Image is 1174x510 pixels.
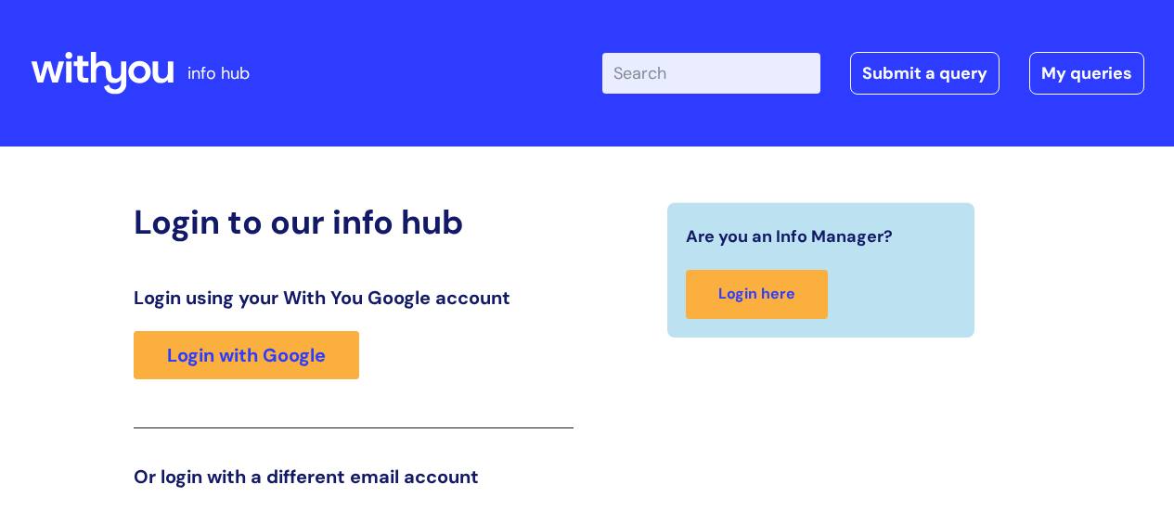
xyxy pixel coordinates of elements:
[686,222,893,251] span: Are you an Info Manager?
[134,287,574,309] h3: Login using your With You Google account
[134,331,359,379] a: Login with Google
[134,202,574,242] h2: Login to our info hub
[134,465,574,488] h3: Or login with a different email account
[187,58,250,88] p: info hub
[686,270,828,319] a: Login here
[1029,52,1144,95] a: My queries
[850,52,1000,95] a: Submit a query
[602,53,820,94] input: Search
